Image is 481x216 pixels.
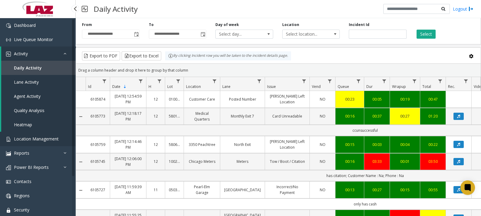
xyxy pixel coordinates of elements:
img: 'icon' [6,208,11,213]
a: Posted Number [224,96,261,102]
a: 00:05 [368,96,386,102]
label: Day of week [215,22,239,27]
a: Collapse Details [76,188,86,193]
a: [PERSON_NAME] Left Location [269,93,306,105]
span: Lane Activity [14,79,39,85]
span: Lane [222,84,231,89]
span: Date [112,84,120,89]
span: NO [320,114,326,119]
a: 00:16 [339,113,360,119]
a: NO [313,113,332,119]
a: 00:27 [368,187,386,193]
span: Toggle popup [133,30,139,38]
a: 6105745 [89,159,106,164]
button: Select [417,30,436,39]
a: 100240 [169,159,180,164]
span: Contacts [14,179,31,184]
span: Vend [312,84,321,89]
a: Id Filter Menu [100,77,109,85]
a: Lane Filter Menu [255,77,263,85]
img: pageIcon [82,2,88,16]
h3: Daily Activity [91,2,141,16]
a: Lot Filter Menu [174,77,182,85]
span: Id [88,84,91,89]
a: Daily Activity [1,61,76,75]
a: Dur Filter Menu [380,77,388,85]
label: From [82,22,92,27]
span: Rec. [448,84,455,89]
a: [PERSON_NAME] Left Location [269,139,306,150]
a: 00:47 [424,96,442,102]
a: Agent Activity [1,89,76,103]
span: H [149,84,151,89]
a: 00:19 [394,96,416,102]
a: Total Filter Menu [436,77,444,85]
div: 00:37 [368,113,386,119]
span: NO [320,142,326,147]
img: 'icon' [6,137,11,142]
a: Logout [453,6,473,12]
span: Select day... [216,30,261,38]
img: 'icon' [6,194,11,198]
a: Tow / Boot / Citation [269,159,306,164]
span: Total [422,84,431,89]
a: 00:16 [339,159,360,164]
span: Daily Activity [14,65,42,71]
a: 01:20 [424,113,442,119]
label: Incident Id [349,22,369,27]
a: Heatmap [1,118,76,132]
img: infoIcon.svg [168,53,173,58]
a: Lane Activity [1,75,76,89]
span: Heatmap [14,122,32,127]
a: 00:03 [368,142,386,147]
a: 00:04 [394,142,416,147]
label: To [149,22,154,27]
a: Queue Filter Menu [355,77,363,85]
a: 00:22 [424,142,442,147]
a: [DATE] 12:14:46 PM [114,139,142,150]
a: Customer Care [188,96,216,102]
a: 050318 [169,187,180,193]
span: Security [14,207,29,213]
div: 00:55 [424,187,442,193]
a: NO [313,96,332,102]
a: 00:23 [339,96,360,102]
img: 'icon' [6,52,11,56]
span: NO [320,97,326,102]
label: Location [282,22,299,27]
img: 'icon' [6,37,11,42]
button: Export to PDF [82,51,120,60]
span: Lot [167,84,173,89]
a: 03:50 [424,159,442,164]
span: Live Queue Monitor [14,37,53,42]
a: 00:15 [339,142,360,147]
a: H Filter Menu [155,77,164,85]
a: Issue Filter Menu [300,77,308,85]
a: 00:15 [394,187,416,193]
div: By clicking Incident row you will be taken to the incident details page. [165,51,291,60]
a: 00:27 [394,113,416,119]
a: 580624 [169,142,180,147]
img: 'icon' [6,23,11,28]
a: [DATE] 11:59:39 AM [114,184,142,195]
span: Location Management [14,136,59,142]
a: 12 [150,113,161,119]
div: Drag a column header and drop it here to group by that column [76,65,481,76]
span: Regions [14,193,30,198]
a: 580166 [169,113,180,119]
span: Toggle popup [199,30,206,38]
span: Activity [14,51,28,56]
a: [DATE] 12:06:00 PM [114,156,142,167]
span: NO [320,159,326,164]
